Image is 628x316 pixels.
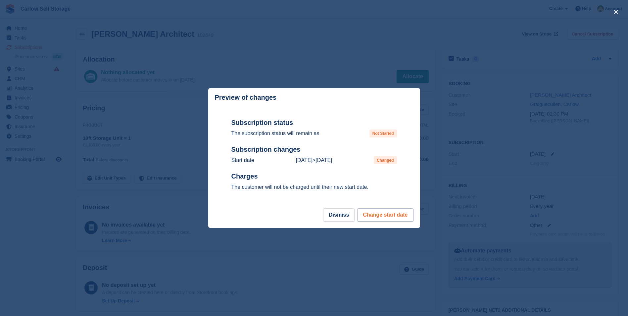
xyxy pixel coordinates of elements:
p: Preview of changes [215,94,277,101]
h2: Charges [231,172,397,181]
h2: Subscription status [231,119,397,127]
time: 2026-05-08 23:00:00 UTC [296,157,312,163]
p: Start date [231,156,254,164]
p: The customer will not be charged until their new start date. [231,183,397,191]
span: Changed [374,156,397,164]
button: Change start date [357,208,413,222]
p: The subscription status will remain as [231,130,319,137]
p: > [296,156,332,164]
button: close [611,7,621,17]
span: Not Started [369,130,397,137]
h2: Subscription changes [231,145,397,154]
button: Dismiss [323,208,355,222]
time: 2026-05-09 23:00:00 UTC [315,157,332,163]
